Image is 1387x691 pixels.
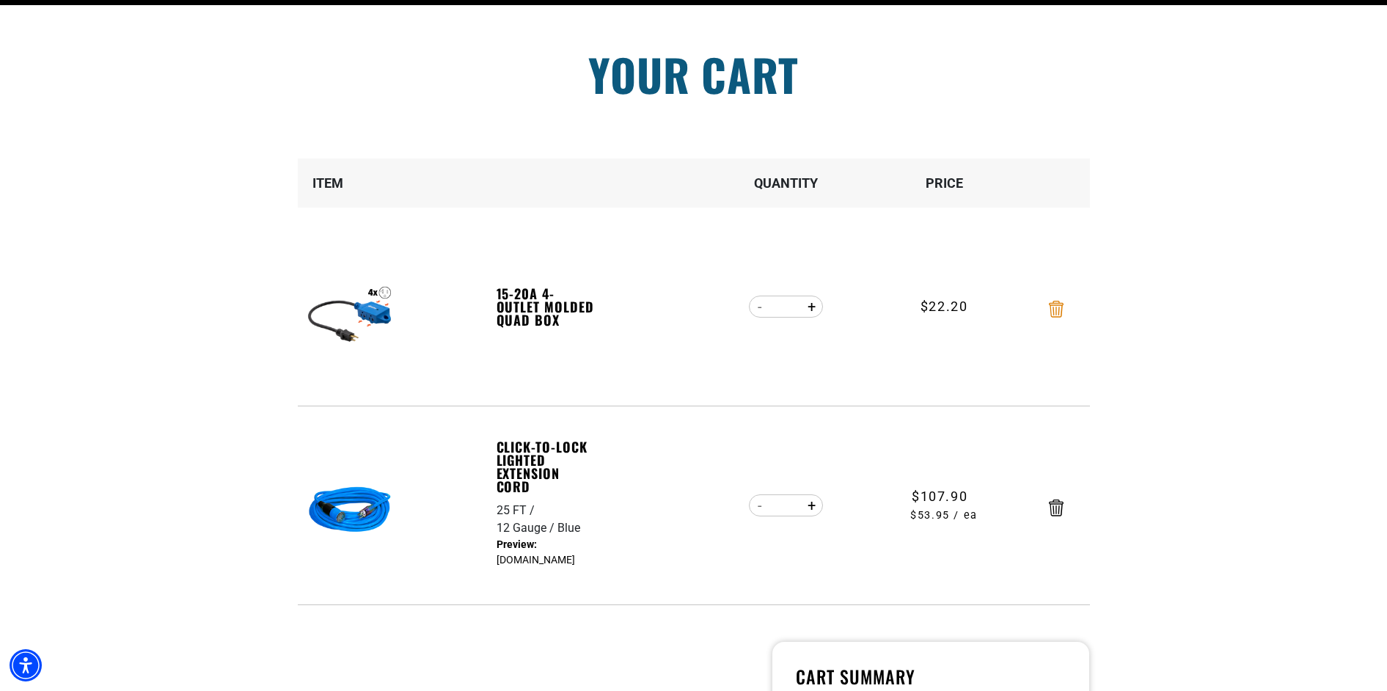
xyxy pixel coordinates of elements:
[497,519,557,537] div: 12 Gauge
[287,52,1101,96] h1: Your cart
[497,537,598,568] dd: [DOMAIN_NAME]
[912,486,967,506] span: $107.90
[1049,502,1064,513] a: Remove Click-to-Lock Lighted Extension Cord - 25 FT / 12 Gauge / Blue
[497,440,598,493] a: Click-to-Lock Lighted Extension Cord
[497,287,598,326] a: 15-20A 4-Outlet Molded Quad Box
[304,465,396,557] img: blue
[298,158,496,208] th: Item
[865,158,1023,208] th: Price
[865,508,1022,524] span: $53.95 / ea
[497,502,538,519] div: 25 FT
[706,158,865,208] th: Quantity
[772,493,800,518] input: Quantity for Click-to-Lock Lighted Extension Cord
[10,649,42,681] div: Accessibility Menu
[1049,304,1064,314] a: Remove 15-20A 4-Outlet Molded Quad Box
[921,296,968,316] span: $22.20
[772,294,800,319] input: Quantity for 15-20A 4-Outlet Molded Quad Box
[304,266,396,359] img: 15-20A 4-Outlet Molded Quad Box
[557,519,580,537] div: Blue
